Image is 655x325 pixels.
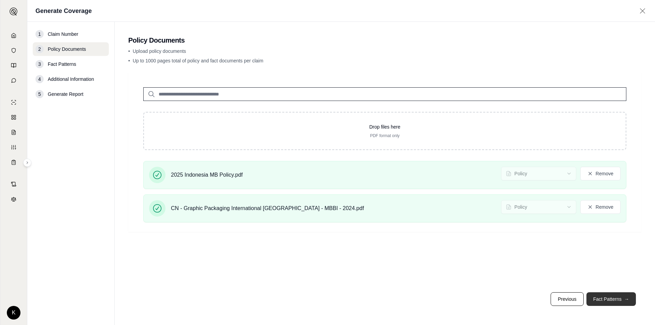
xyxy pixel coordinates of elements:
p: PDF format only [155,133,615,138]
span: Generate Report [48,91,83,98]
span: Fact Patterns [48,61,76,68]
span: Up to 1000 pages total of policy and fact documents per claim [133,58,263,63]
a: Documents Vault [4,44,23,57]
a: Home [4,29,23,42]
span: Additional Information [48,76,94,83]
button: Remove [580,200,621,214]
a: Contract Analysis [4,177,23,191]
a: Chat [4,74,23,87]
span: Policy Documents [48,46,86,53]
a: Legal Search Engine [4,192,23,206]
span: → [624,296,629,302]
span: CN - Graphic Packaging International [GEOGRAPHIC_DATA] - MBBI - 2024.pdf [171,204,364,212]
p: Drop files here [155,123,615,130]
h2: Policy Documents [128,35,641,45]
button: Previous [551,292,583,306]
a: Policy Comparisons [4,110,23,124]
img: Expand sidebar [10,8,18,16]
h1: Generate Coverage [35,6,92,16]
a: Custom Report [4,141,23,154]
span: 2025 Indonesia MB Policy.pdf [171,171,243,179]
a: Single Policy [4,95,23,109]
button: Fact Patterns→ [586,292,636,306]
button: Expand sidebar [7,5,20,18]
span: • [128,58,130,63]
div: K [7,306,20,320]
div: 3 [35,60,44,68]
a: Coverage Table [4,156,23,169]
span: Upload policy documents [133,48,186,54]
div: 2 [35,45,44,53]
a: Prompt Library [4,59,23,72]
a: Claim Coverage [4,125,23,139]
div: 4 [35,75,44,83]
span: • [128,48,130,54]
div: 5 [35,90,44,98]
button: Expand sidebar [23,159,31,167]
span: Claim Number [48,31,78,38]
button: Remove [580,167,621,180]
div: 1 [35,30,44,38]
